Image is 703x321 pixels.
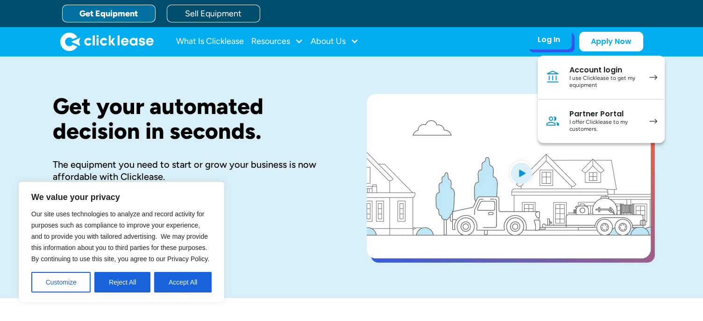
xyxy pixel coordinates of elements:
div: About Us [311,32,359,51]
div: Partner Portal [569,109,640,119]
img: arrow [649,75,657,80]
div: Log In [538,35,560,44]
h1: Get your automated decision in seconds. [53,94,337,143]
a: Account loginI use Clicklease to get my equipment [538,56,665,100]
a: Apply Now [579,32,643,51]
img: Clicklease logo [60,32,154,51]
button: Accept All [154,272,212,292]
div: The equipment you need to start or grow your business is now affordable with Clicklease. [53,158,337,183]
img: Bank icon [545,70,560,85]
div: We value your privacy [19,182,224,302]
img: Person icon [545,114,560,128]
div: I offer Clicklease to my customers. [569,119,640,133]
img: arrow [649,119,657,124]
button: Reject All [94,272,150,292]
span: Our site uses technologies to analyze and record activity for purposes such as compliance to impr... [31,210,209,263]
a: Partner PortalI offer Clicklease to my customers. [538,100,665,143]
div: Resources [251,32,303,51]
nav: Log In [538,56,665,143]
div: Account login [569,65,640,75]
a: open lightbox [367,94,651,258]
p: We value your privacy [31,192,212,203]
a: What Is Clicklease [176,32,244,51]
a: Get Equipment [62,5,156,22]
div: I use Clicklease to get my equipment [569,75,640,89]
a: Sell Equipment [167,5,260,22]
a: home [60,32,154,51]
img: Blue play button logo on a light blue circular background [509,160,534,186]
button: Customize [31,272,91,292]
